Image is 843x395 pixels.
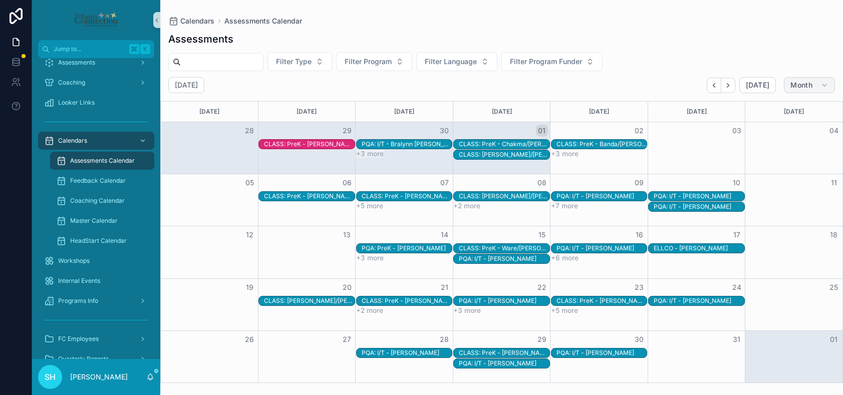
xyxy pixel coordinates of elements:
[551,306,578,314] button: +5 more
[551,150,579,158] button: +3 more
[175,80,198,90] h2: [DATE]
[243,177,255,189] button: 05
[356,150,384,158] button: +3 more
[459,348,549,357] div: CLASS: PreK - Timmons/Chacon Valencia
[654,202,744,211] div: PQA: I/T - Stacy Parrish
[654,203,744,211] div: PQA: I/T - [PERSON_NAME]
[731,229,743,241] button: 17
[654,192,744,200] div: PQA: I/T - [PERSON_NAME]
[416,52,497,71] button: Select Button
[70,372,128,382] p: [PERSON_NAME]
[243,125,255,137] button: 28
[510,57,582,67] span: Filter Program Funder
[38,74,154,92] a: Coaching
[162,102,256,122] div: [DATE]
[70,217,118,225] span: Master Calendar
[654,296,744,305] div: PQA: I/T - Lydia Bolls
[38,94,154,112] a: Looker Links
[70,237,127,245] span: HeadStart Calendar
[438,229,450,241] button: 14
[362,140,452,149] div: PQA: I/T - Bralynn Eaton
[459,359,549,368] div: PQA: I/T - Myah Allen
[828,177,840,189] button: 11
[264,140,354,149] div: CLASS: PreK - Mesecar/Landesman
[70,177,126,185] span: Feedback Calendar
[784,77,835,93] button: Month
[633,333,645,345] button: 30
[425,57,477,67] span: Filter Language
[58,355,109,363] span: Quarterly Reports
[453,202,480,210] button: +2 more
[50,192,154,210] a: Coaching Calendar
[341,281,353,293] button: 20
[536,281,548,293] button: 22
[828,281,840,293] button: 25
[50,232,154,250] a: HeadStart Calendar
[74,12,118,28] img: App logo
[264,192,354,200] div: CLASS: PreK - [PERSON_NAME]/[PERSON_NAME]
[160,101,843,383] div: Month View
[341,177,353,189] button: 06
[746,81,769,90] span: [DATE]
[341,229,353,241] button: 13
[633,125,645,137] button: 02
[438,177,450,189] button: 07
[32,58,160,359] div: scrollable content
[633,229,645,241] button: 16
[556,244,647,253] div: PQA: I/T - Lori Jester
[551,202,578,210] button: +7 more
[501,52,603,71] button: Select Button
[264,296,354,305] div: CLASS: PreK - Valdez/Gutierrez/Rookstool
[790,81,812,90] span: Month
[180,16,214,26] span: Calendars
[70,157,135,165] span: Assessments Calendar
[362,349,452,357] div: PQA: I/T - [PERSON_NAME]
[357,102,451,122] div: [DATE]
[556,140,647,148] div: CLASS: PreK - Banda/[PERSON_NAME]
[536,177,548,189] button: 08
[38,252,154,270] a: Workshops
[654,244,744,253] div: ELLCO - Shawnetta Thompson
[453,306,481,314] button: +3 more
[459,244,549,252] div: CLASS: PreK - Ware/[PERSON_NAME]
[362,296,452,305] div: CLASS: PreK - Barrios/Ward
[731,125,743,137] button: 03
[260,102,354,122] div: [DATE]
[243,281,255,293] button: 19
[556,192,647,201] div: PQA: I/T - Grace Rivelli
[654,192,744,201] div: PQA: I/T - Brenda Chamorro
[243,229,255,241] button: 12
[459,255,549,263] div: PQA: I/T - [PERSON_NAME]
[356,306,383,314] button: +2 more
[536,125,548,137] button: 01
[828,333,840,345] button: 01
[459,296,549,305] div: PQA: I/T - Sarah Tschida
[455,102,549,122] div: [DATE]
[459,244,549,253] div: CLASS: PreK - Ware/Bergan
[141,45,149,53] span: K
[459,254,549,263] div: PQA: I/T - Casandra Gallegos
[362,192,452,201] div: CLASS: PreK - Chacon/Aguilera
[459,140,549,148] div: CLASS: PreK - Chakma/[PERSON_NAME]
[362,348,452,357] div: PQA: I/T - Crystal Morris
[459,150,549,159] div: CLASS: PreK - Maldonado/Malone
[38,330,154,348] a: FC Employees
[38,40,154,58] button: Jump to...K
[654,297,744,305] div: PQA: I/T - [PERSON_NAME]
[362,297,452,305] div: CLASS: PreK - [PERSON_NAME]/[PERSON_NAME]
[828,229,840,241] button: 18
[828,125,840,137] button: 04
[556,140,647,149] div: CLASS: PreK - Banda/Davis
[50,172,154,190] a: Feedback Calendar
[721,78,735,93] button: Next
[731,333,743,345] button: 31
[650,102,744,122] div: [DATE]
[38,292,154,310] a: Programs Info
[58,137,87,145] span: Calendars
[633,281,645,293] button: 23
[747,102,841,122] div: [DATE]
[38,54,154,72] a: Assessments
[38,132,154,150] a: Calendars
[362,244,452,253] div: PQA: PreK - Shawnetta Thompson
[438,333,450,345] button: 28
